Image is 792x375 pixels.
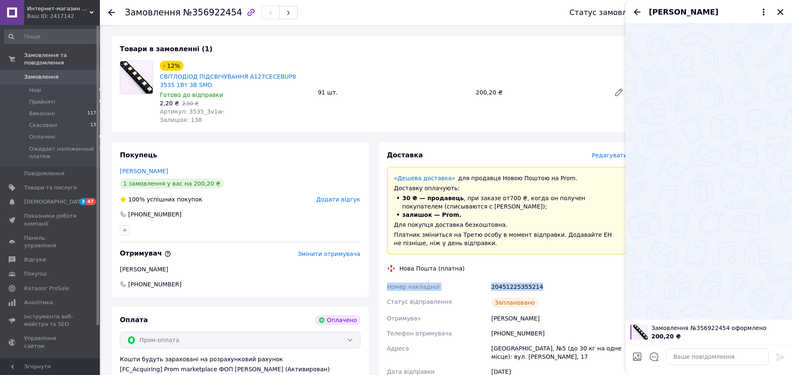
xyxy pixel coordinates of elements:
span: Інструменти веб-майстра та SEO [24,313,77,328]
div: Нова Пошта (платна) [397,264,467,273]
div: [GEOGRAPHIC_DATA], №5 (до 30 кг на одне місце): вул. [PERSON_NAME], 17 [489,341,629,364]
div: 91 шт. [315,87,473,98]
span: 3 [79,198,86,205]
span: Отримувач [387,315,421,322]
div: Платник зміниться на Третю особу в момент відправки. Додавайте ЕН не пізніше, ніж у день відправки. [394,231,621,247]
span: 0 [99,98,102,106]
span: Артикул: 3535_3v1w- [160,108,225,115]
span: №356922454 [183,7,242,17]
span: Залишок: 138 [160,117,202,123]
span: 47 [86,198,96,205]
div: Оплачено [315,315,360,325]
span: [DEMOGRAPHIC_DATA] [24,198,86,206]
span: Прийняті [29,98,55,106]
span: Доставка [387,151,423,159]
div: Ваш ID: 2417142 [27,12,100,20]
div: Кошти будуть зараховані на розрахунковий рахунок [120,355,360,373]
a: «Дешева доставка» [394,175,455,181]
li: , при заказе от 700 ₴ , когда он получен покупателем (списываются с [PERSON_NAME]); [394,194,621,211]
span: Статус відправлення [387,298,452,305]
input: Пошук [4,29,103,44]
span: Додати відгук [316,196,360,203]
img: СВІТЛОДІОД ПІДСВІЧУВАННЯ A127CECEBUP8 3535 1Вт 3В SMD [120,61,153,94]
span: Товари та послуги [24,184,77,191]
span: Панель управління [24,234,77,249]
span: Отримувач [120,249,171,257]
div: для продавця Новою Поштою на Prom. [394,174,621,182]
div: успішних покупок [120,195,202,204]
span: Номер накладної [387,283,440,290]
a: Редагувати [611,84,627,101]
span: Відгуки [24,256,46,263]
span: Виконані [29,110,55,117]
span: 11777 [87,110,102,117]
span: Товари в замовленні (1) [120,45,213,53]
img: 2421929509_w100_h100_svetodiod-podsvetki-a127cecebup8.jpg [633,325,648,340]
a: [PERSON_NAME] [120,168,168,174]
span: 12 [96,145,102,160]
div: 200,20 ₴ [472,87,607,98]
span: Скасовані [29,122,57,129]
span: Готово до відправки [160,92,223,98]
div: - 12% [160,61,184,71]
span: Покупці [24,270,47,278]
a: СВІТЛОДІОД ПІДСВІЧУВАННЯ A127CECEBUP8 3535 1Вт 3В SMD [160,73,296,88]
span: 30 ₴ — продавець [402,195,464,201]
span: Адреса [387,345,409,352]
div: [PERSON_NAME] [489,311,629,326]
button: Назад [632,7,642,17]
span: Замовлення та повідомлення [24,52,100,67]
span: Змінити отримувача [298,251,360,257]
span: 1303 [90,122,102,129]
div: 20451225355214 [489,279,629,294]
span: 2,50 ₴ [182,101,199,107]
div: Доставку оплачують: [394,184,621,192]
div: [PERSON_NAME] [120,265,360,273]
div: 1 замовлення у вас на 200,20 ₴ [120,179,224,189]
span: 100% [128,196,145,203]
button: [PERSON_NAME] [649,7,769,17]
span: Оплата [120,316,148,324]
span: Дата відправки [387,368,435,375]
div: [PHONE_NUMBER] [489,326,629,341]
span: 200,20 ₴ [651,333,681,340]
span: Гаманець компанії [24,357,77,372]
span: 16 [96,133,102,141]
span: [PERSON_NAME] [649,7,718,17]
span: Покупець [120,151,157,159]
span: 2,20 ₴ [160,100,179,107]
span: Редагувати [592,152,627,159]
div: Для покупця доставка безкоштовна. [394,221,621,229]
div: [FC_Acquiring] Prom marketplace ФОП [PERSON_NAME] (Активирован) [120,365,360,373]
span: залишок — Prom. [402,211,462,218]
span: Каталог ProSale [24,285,69,292]
span: Замовлення [125,7,181,17]
div: Статус замовлення [569,8,646,17]
span: Ожидает наложенный платеж [29,145,96,160]
button: Відкрити шаблони відповідей [649,351,660,362]
div: [PHONE_NUMBER] [127,210,182,219]
span: [PHONE_NUMBER] [127,280,182,288]
span: Нові [29,87,41,94]
button: Закрити [775,7,785,17]
span: Оплачені [29,133,55,141]
span: Замовлення [24,73,59,81]
span: 0 [99,87,102,94]
span: Аналітика [24,299,53,306]
div: Повернутися назад [108,8,115,17]
span: Управління сайтом [24,335,77,350]
span: Повідомлення [24,170,65,177]
span: Показники роботи компанії [24,212,77,227]
span: Замовлення №356922454 оформлено [651,324,787,332]
span: Телефон отримувача [387,330,452,337]
span: Интернет-магазин Antiless [27,5,89,12]
div: Заплановано [491,298,538,308]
